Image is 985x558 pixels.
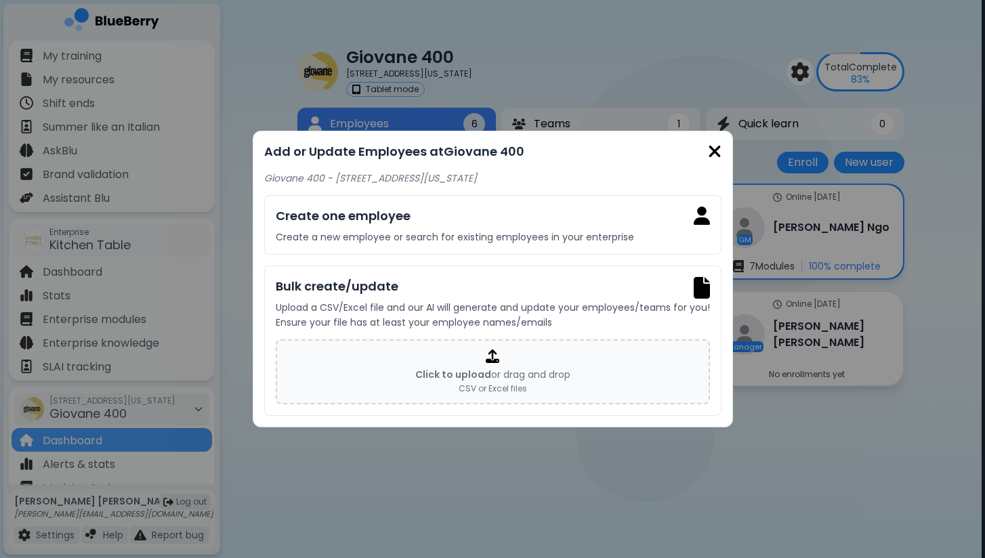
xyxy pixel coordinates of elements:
[694,277,710,299] img: Bulk create/update
[459,383,527,394] p: CSV or Excel files
[694,207,710,225] img: Single employee
[276,301,710,314] p: Upload a CSV/Excel file and our AI will generate and update your employees/teams for you!
[708,142,721,160] img: close icon
[264,172,721,184] p: Giovane 400 - [STREET_ADDRESS][US_STATE]
[415,368,570,381] p: or drag and drop
[276,231,710,243] p: Create a new employee or search for existing employees in your enterprise
[276,207,710,226] h3: Create one employee
[264,142,721,161] p: Add or Update Employees at Giovane 400
[415,368,491,381] span: Click to upload
[276,277,710,296] h3: Bulk create/update
[486,349,499,363] img: upload
[276,316,710,328] p: Ensure your file has at least your employee names/emails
